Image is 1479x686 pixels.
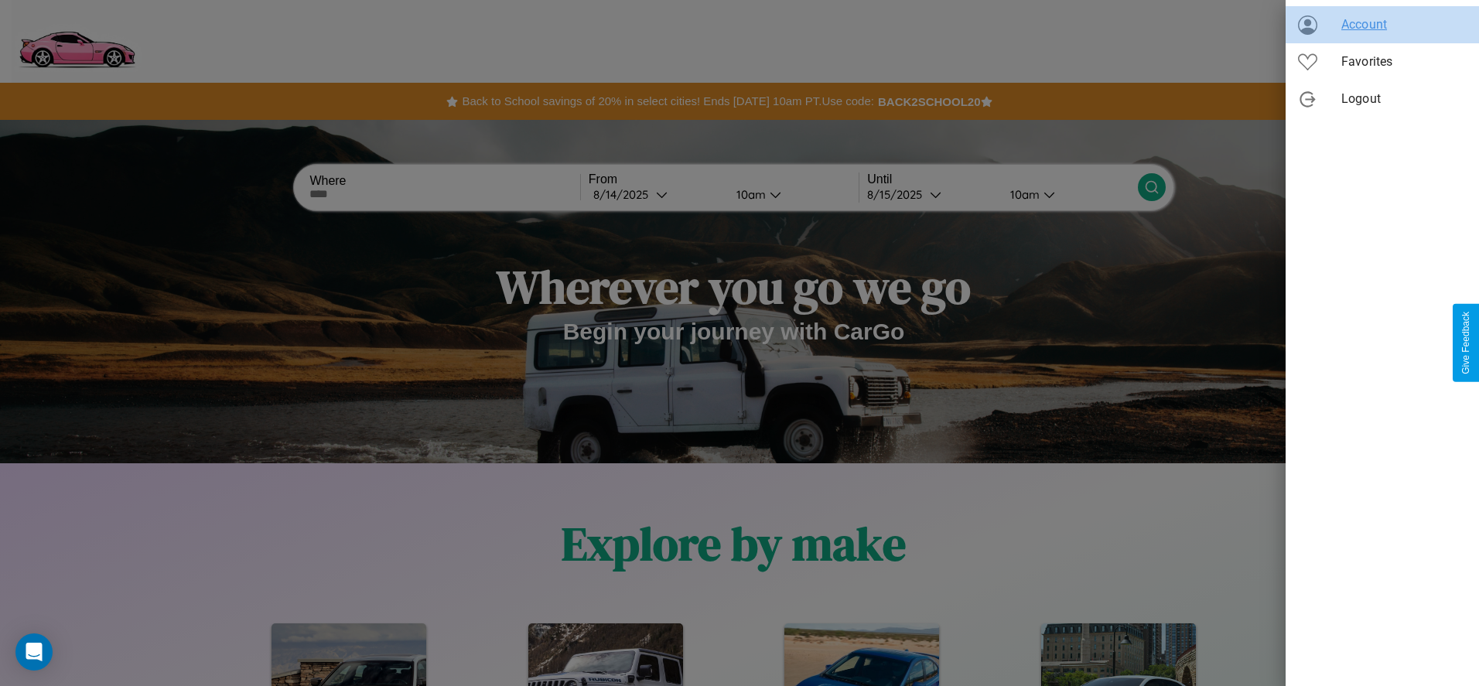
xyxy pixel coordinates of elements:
span: Account [1341,15,1467,34]
span: Logout [1341,90,1467,108]
span: Favorites [1341,53,1467,71]
div: Logout [1286,80,1479,118]
div: Open Intercom Messenger [15,633,53,671]
div: Account [1286,6,1479,43]
div: Give Feedback [1460,312,1471,374]
div: Favorites [1286,43,1479,80]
